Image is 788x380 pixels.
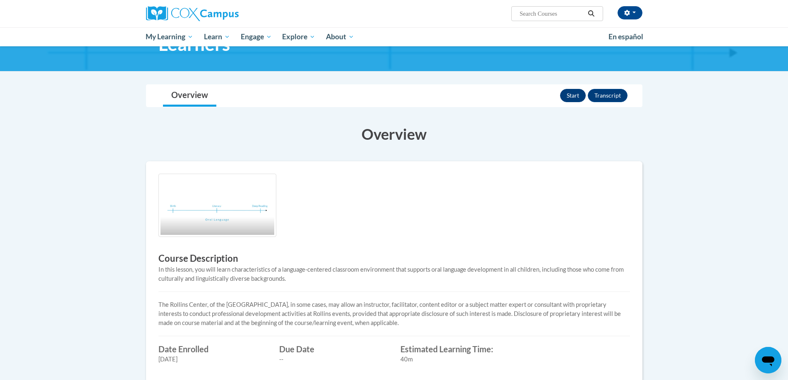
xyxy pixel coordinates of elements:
[158,252,630,265] h3: Course Description
[146,6,239,21] img: Cox Campus
[755,347,781,373] iframe: Button to launch messaging window
[279,344,388,354] label: Due Date
[158,344,267,354] label: Date Enrolled
[146,6,303,21] a: Cox Campus
[158,265,630,283] div: In this lesson, you will learn characteristics of a language-centered classroom environment that ...
[204,32,230,42] span: Learn
[146,32,193,42] span: My Learning
[603,28,649,45] a: En español
[146,124,642,144] h3: Overview
[241,32,272,42] span: Engage
[158,174,276,237] img: Course logo image
[608,32,643,41] span: En español
[277,27,321,46] a: Explore
[585,9,597,19] button: Search
[158,300,630,327] p: The Rollins Center, of the [GEOGRAPHIC_DATA], in some cases, may allow an instructor, facilitator...
[326,32,354,42] span: About
[235,27,277,46] a: Engage
[282,32,315,42] span: Explore
[588,89,628,102] button: Transcript
[134,27,655,46] div: Main menu
[400,344,509,354] label: Estimated Learning Time:
[321,27,359,46] a: About
[400,355,509,364] div: 40m
[279,355,388,364] div: --
[199,27,235,46] a: Learn
[141,27,199,46] a: My Learning
[158,355,267,364] div: [DATE]
[618,6,642,19] button: Account Settings
[560,89,586,102] button: Start
[163,85,216,107] a: Overview
[519,9,585,19] input: Search Courses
